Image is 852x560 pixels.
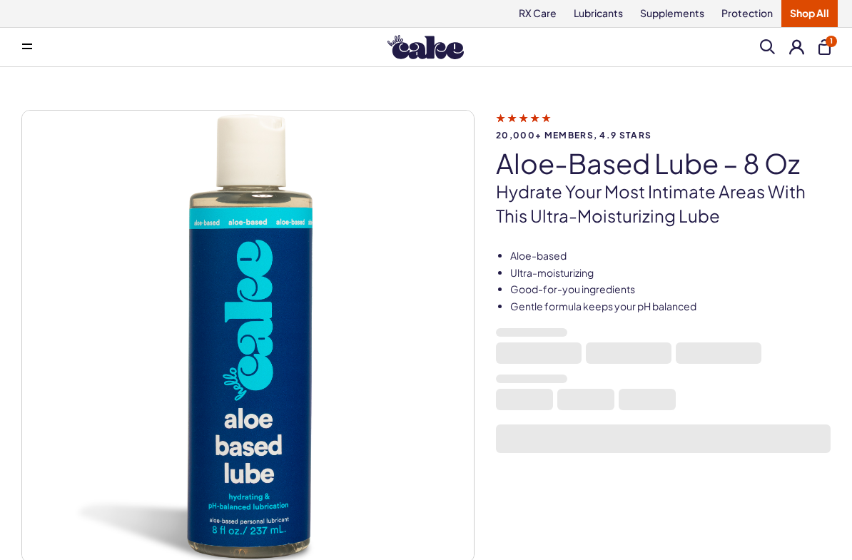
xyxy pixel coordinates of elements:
[387,35,464,59] img: Hello Cake
[826,36,837,47] span: 1
[818,39,831,55] button: 1
[496,180,831,228] p: Hydrate your most intimate areas with this ultra-moisturizing lube
[510,300,831,314] li: Gentle formula keeps your pH balanced
[496,148,831,178] h1: Aloe-Based Lube – 8 oz
[510,249,831,263] li: Aloe-based
[510,282,831,297] li: Good-for-you ingredients
[496,111,831,140] a: 20,000+ members, 4.9 stars
[496,131,831,140] span: 20,000+ members, 4.9 stars
[510,266,831,280] li: Ultra-moisturizing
